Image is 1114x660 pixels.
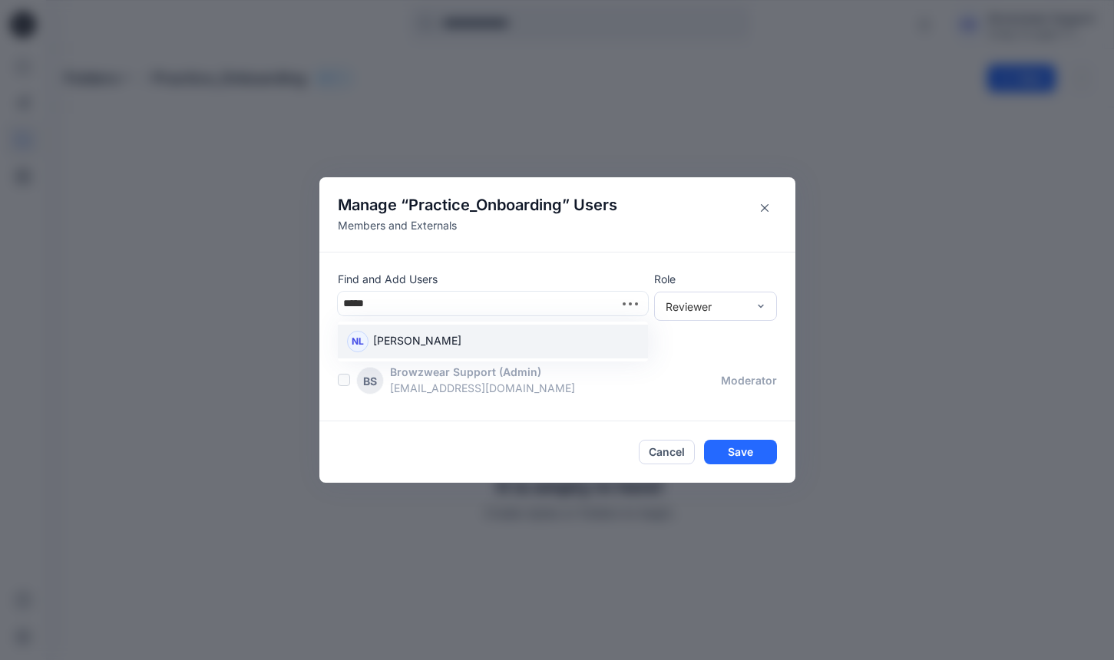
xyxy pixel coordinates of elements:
[639,440,695,464] button: Cancel
[721,372,777,388] p: moderator
[408,196,562,214] span: Practice_Onboarding
[390,380,721,396] p: [EMAIL_ADDRESS][DOMAIN_NAME]
[666,299,747,315] div: Reviewer
[390,364,496,380] p: Browzwear Support
[356,367,384,394] div: BS
[373,332,461,352] p: [PERSON_NAME]
[752,196,777,220] button: Close
[704,440,777,464] button: Save
[499,364,541,380] p: (Admin)
[338,217,617,233] p: Members and Externals
[338,196,617,214] h4: Manage “ ” Users
[338,271,648,287] p: Find and Add Users
[347,331,369,352] div: NL
[654,271,777,287] p: Role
